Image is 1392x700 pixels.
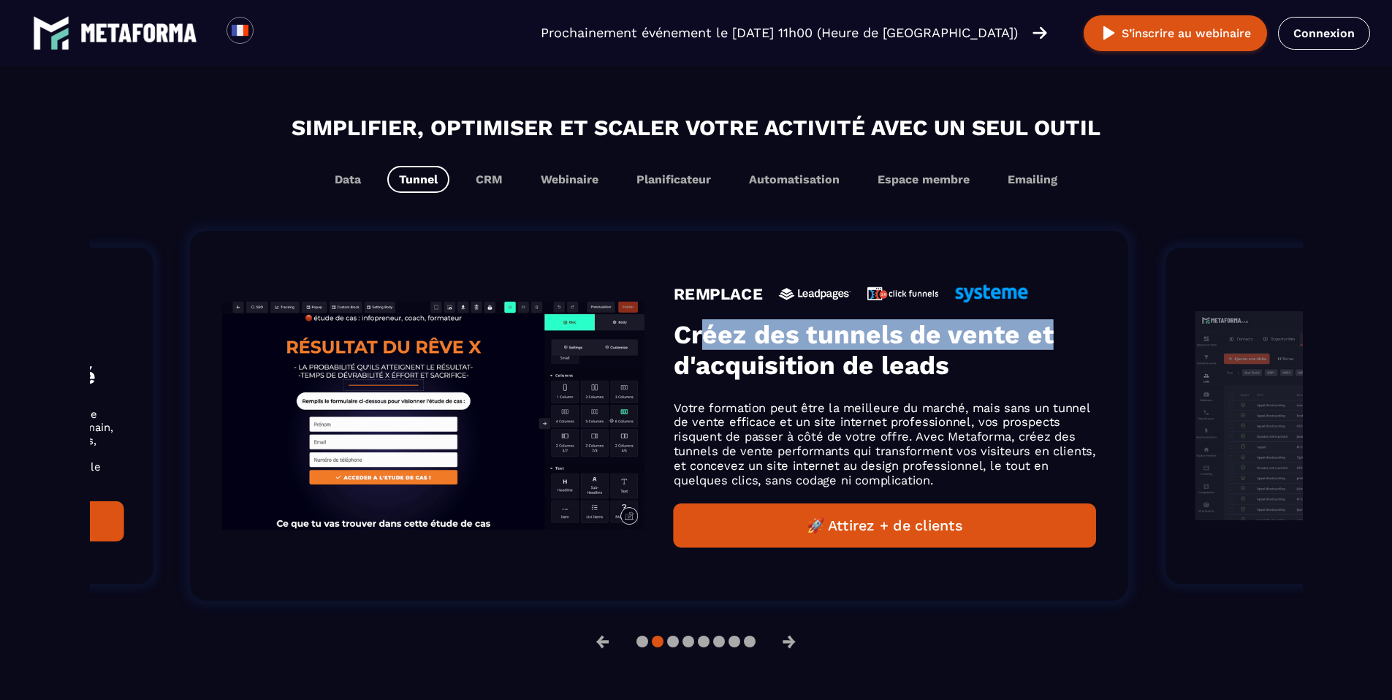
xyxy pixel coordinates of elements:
button: Automatisation [737,166,851,193]
img: logo [33,15,69,51]
button: CRM [464,166,514,193]
button: Tunnel [387,166,449,193]
h4: REMPLACE [674,284,763,303]
img: gif [223,302,645,530]
button: Emailing [996,166,1069,193]
h2: Simplifier, optimiser et scaler votre activité avec un seul outil [104,111,1288,144]
p: Votre formation peut être la meilleure du marché, mais sans un tunnel de vente efficace et un sit... [674,400,1096,487]
a: Connexion [1278,17,1370,50]
h3: Créez des tunnels de vente et d'acquisition de leads [674,319,1096,381]
p: Prochainement événement le [DATE] 11h00 (Heure de [GEOGRAPHIC_DATA]) [541,23,1018,43]
img: icon [956,285,1028,303]
img: icon [779,288,851,300]
img: play [1100,24,1118,42]
input: Search for option [266,24,277,42]
img: arrow-right [1032,25,1047,41]
button: → [770,624,808,659]
button: 🚀 Attirez + de clients [674,503,1096,548]
button: ← [584,624,622,659]
div: Search for option [254,17,289,49]
button: Espace membre [866,166,981,193]
button: S’inscrire au webinaire [1084,15,1267,51]
section: Gallery [90,208,1303,624]
img: icon [867,286,940,300]
button: Webinaire [529,166,610,193]
img: fr [231,21,249,39]
button: Planificateur [625,166,723,193]
button: Data [323,166,373,193]
img: logo [80,23,197,42]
